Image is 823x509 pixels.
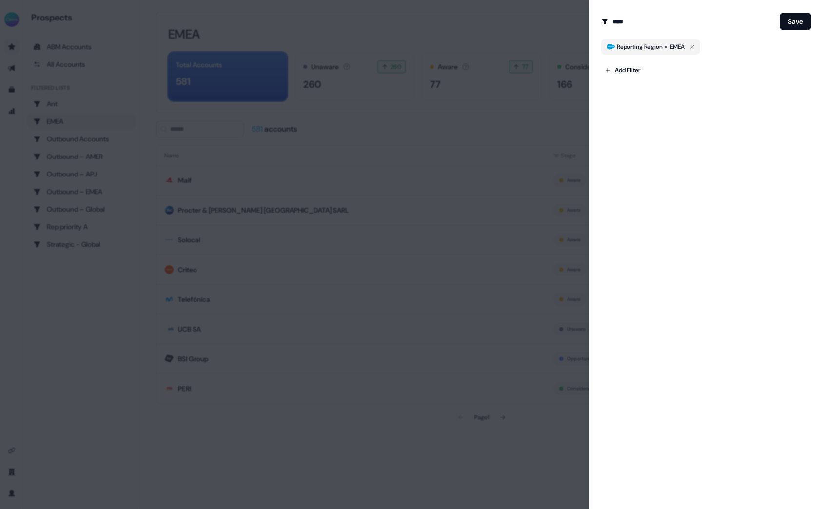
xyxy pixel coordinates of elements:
[670,42,685,52] span: EMEA
[601,62,644,78] button: Add Filter
[617,42,663,52] span: Reporting Region
[780,13,811,30] button: Save
[665,42,668,52] span: =
[601,39,700,55] button: Reporting Region=EMEA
